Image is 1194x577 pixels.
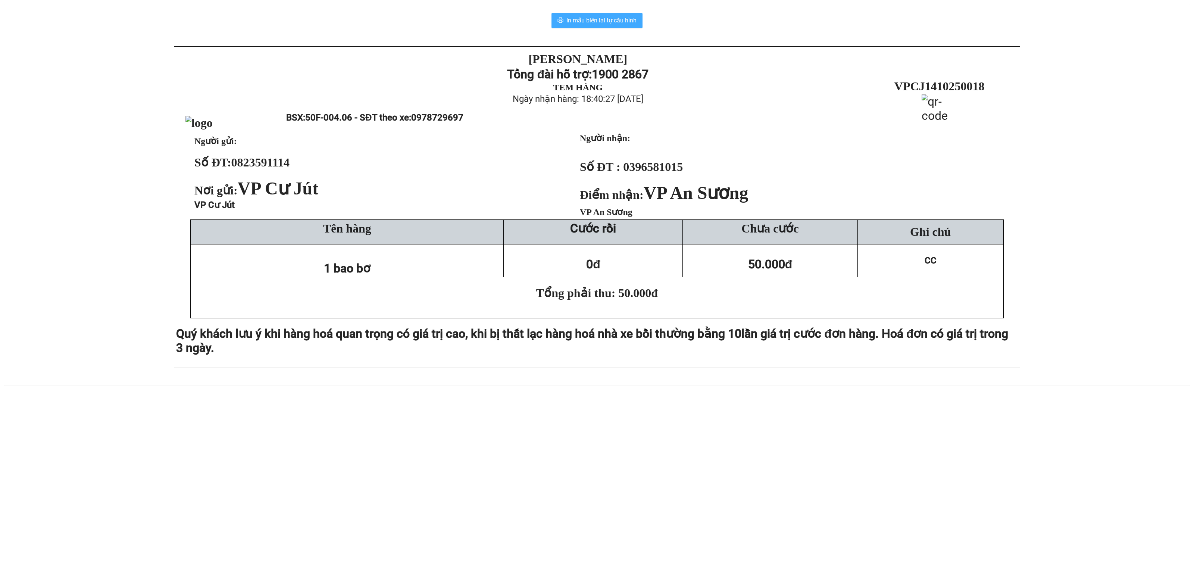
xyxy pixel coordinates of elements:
[922,94,957,130] img: qr-code
[570,221,616,236] strong: Cước rồi
[553,82,603,92] strong: TEM HÀNG
[194,136,237,146] span: Người gửi:
[551,13,643,28] button: printerIn mẫu biên lai tự cấu hình
[528,52,627,66] strong: [PERSON_NAME]
[644,183,748,203] span: VP An Sương
[741,222,798,235] span: Chưa cước
[580,207,632,217] span: VP An Sương
[238,178,319,198] span: VP Cư Jút
[305,112,463,123] span: 50F-004.06 - SĐT theo xe:
[411,112,463,123] span: 0978729697
[176,327,741,341] span: Quý khách lưu ý khi hàng hoá quan trọng có giá trị cao, khi bị thất lạc hàng hoá nhà xe bồi thườn...
[566,16,637,25] span: In mẫu biên lai tự cấu hình
[748,257,793,271] span: 50.000đ
[910,225,951,238] span: Ghi chú
[231,156,290,169] span: 0823591114
[623,160,683,174] span: 0396581015
[324,261,371,275] span: 1 bao bơ
[592,67,648,81] strong: 1900 2867
[185,116,213,130] img: logo
[176,327,1008,355] span: lần giá trị cước đơn hàng. Hoá đơn có giá trị trong 3 ngày.
[557,17,563,24] span: printer
[323,222,371,235] span: Tên hàng
[286,112,463,123] span: BSX:
[507,67,592,81] strong: Tổng đài hỗ trợ:
[536,286,658,300] span: Tổng phải thu: 50.000đ
[194,200,235,210] span: VP Cư Jút
[580,160,620,174] strong: Số ĐT :
[580,133,630,143] strong: Người nhận:
[194,156,290,169] strong: Số ĐT:
[580,188,748,202] strong: Điểm nhận:
[894,79,985,93] span: VPCJ1410250018
[925,255,937,266] span: CC
[194,184,321,197] span: Nơi gửi:
[513,94,643,104] span: Ngày nhận hàng: 18:40:27 [DATE]
[586,257,600,271] span: 0đ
